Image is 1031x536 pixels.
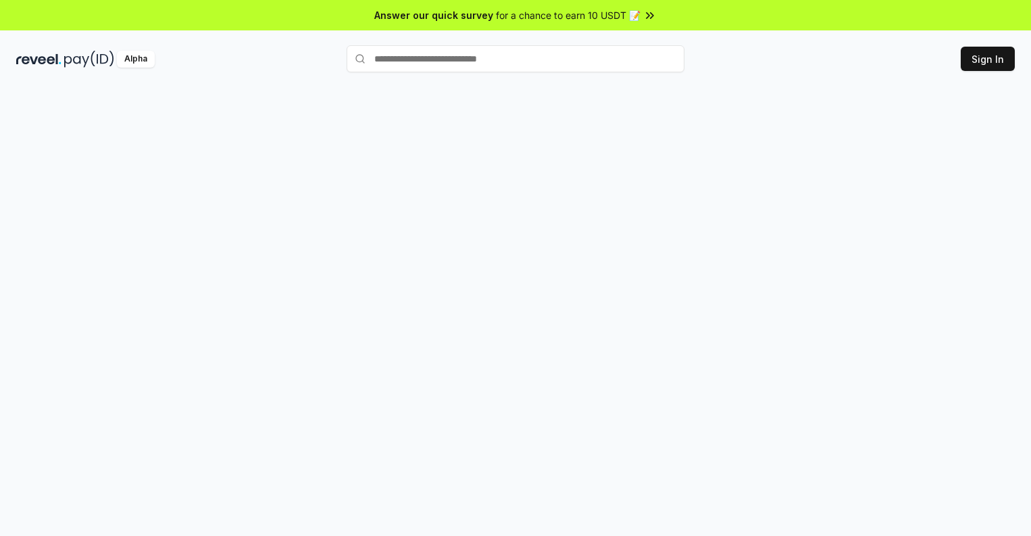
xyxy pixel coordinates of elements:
[961,47,1015,71] button: Sign In
[496,8,640,22] span: for a chance to earn 10 USDT 📝
[16,51,61,68] img: reveel_dark
[374,8,493,22] span: Answer our quick survey
[117,51,155,68] div: Alpha
[64,51,114,68] img: pay_id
